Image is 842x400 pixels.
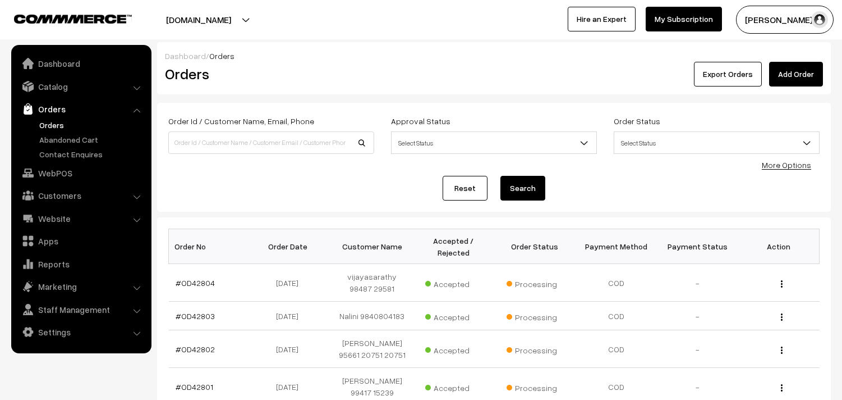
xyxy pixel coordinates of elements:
td: COD [576,302,657,330]
label: Order Id / Customer Name, Email, Phone [168,115,314,127]
img: Menu [781,384,783,392]
a: Dashboard [165,51,206,61]
a: COMMMERCE [14,11,112,25]
a: #OD42803 [176,311,215,321]
span: Select Status [614,133,819,153]
a: Add Order [769,62,823,87]
img: user [811,11,828,28]
th: Order Date [250,229,332,264]
button: [DOMAIN_NAME] [127,6,270,34]
a: WebPOS [14,163,148,183]
h2: Orders [165,65,373,83]
a: Abandoned Cart [36,134,148,146]
td: vijayasarathy 98487 29581 [332,264,413,302]
span: Accepted [425,342,481,356]
a: Hire an Expert [568,7,636,31]
a: Website [14,208,148,229]
td: [DATE] [250,264,332,302]
a: Orders [14,99,148,119]
a: #OD42801 [176,382,213,392]
th: Payment Method [576,229,657,264]
label: Approval Status [391,115,450,127]
span: Accepted [425,275,481,290]
button: Export Orders [694,62,762,87]
td: Nalini 9840804183 [332,302,413,330]
th: Accepted / Rejected [413,229,494,264]
a: Settings [14,322,148,342]
a: Orders [36,119,148,131]
img: Menu [781,280,783,288]
input: Order Id / Customer Name / Customer Email / Customer Phone [168,131,374,154]
span: Accepted [425,308,481,323]
span: Orders [209,51,234,61]
span: Select Status [391,131,597,154]
a: Catalog [14,76,148,97]
td: [PERSON_NAME] 95661 20751 20751 [332,330,413,368]
a: Staff Management [14,299,148,320]
a: My Subscription [646,7,722,31]
button: Search [500,176,545,201]
th: Order Status [494,229,576,264]
span: Processing [507,308,563,323]
a: Reports [14,254,148,274]
a: Customers [14,185,148,206]
span: Select Status [392,133,596,153]
a: Contact Enquires [36,148,148,160]
a: #OD42804 [176,278,215,288]
th: Action [738,229,820,264]
label: Order Status [614,115,660,127]
span: Processing [507,379,563,394]
td: [DATE] [250,330,332,368]
span: Accepted [425,379,481,394]
img: Menu [781,313,783,321]
th: Payment Status [657,229,738,264]
span: Select Status [614,131,820,154]
th: Customer Name [332,229,413,264]
a: Marketing [14,276,148,297]
button: [PERSON_NAME] s… [736,6,834,34]
a: Dashboard [14,53,148,74]
a: #OD42802 [176,344,215,354]
td: - [657,302,738,330]
img: Menu [781,347,783,354]
span: Processing [507,275,563,290]
a: Apps [14,231,148,251]
td: - [657,264,738,302]
a: Reset [443,176,487,201]
div: / [165,50,823,62]
th: Order No [169,229,250,264]
td: COD [576,330,657,368]
a: More Options [762,160,811,170]
td: COD [576,264,657,302]
td: [DATE] [250,302,332,330]
td: - [657,330,738,368]
img: COMMMERCE [14,15,132,23]
span: Processing [507,342,563,356]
